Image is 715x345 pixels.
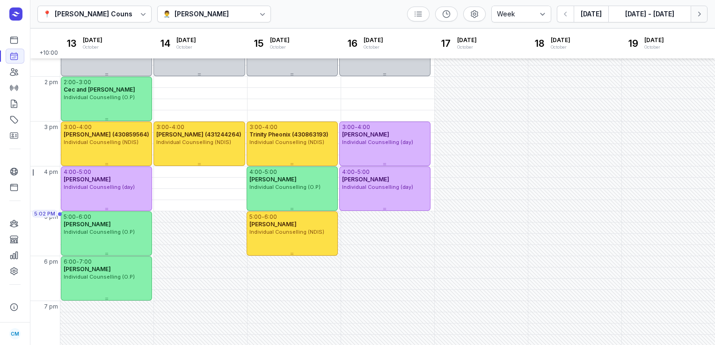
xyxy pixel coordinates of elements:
[551,36,570,44] span: [DATE]
[270,36,290,44] span: [DATE]
[64,221,111,228] span: [PERSON_NAME]
[76,213,79,221] div: -
[265,168,277,176] div: 5:00
[156,139,231,145] span: Individual Counselling (NDIS)
[64,123,76,131] div: 3:00
[79,168,91,176] div: 5:00
[574,6,608,22] button: [DATE]
[64,86,135,93] span: Cec and [PERSON_NAME]
[644,44,664,50] div: October
[608,6,691,22] button: [DATE] - [DATE]
[249,221,297,228] span: [PERSON_NAME]
[364,44,383,50] div: October
[44,123,58,131] span: 3 pm
[262,168,265,176] div: -
[262,213,264,221] div: -
[44,258,58,266] span: 6 pm
[64,266,111,273] span: [PERSON_NAME]
[342,123,355,131] div: 3:00
[345,36,360,51] div: 16
[163,8,171,20] div: 👨‍⚕️
[64,229,135,235] span: Individual Counselling (O.P)
[169,123,172,131] div: -
[251,36,266,51] div: 15
[64,139,139,145] span: Individual Counselling (NDIS)
[172,123,184,131] div: 4:00
[265,123,277,131] div: 4:00
[249,131,328,138] span: Trinity Pheonix (430863193)
[264,213,277,221] div: 6:00
[79,79,91,86] div: 3:00
[79,123,92,131] div: 4:00
[457,36,477,44] span: [DATE]
[44,79,58,86] span: 2 pm
[342,184,413,190] span: Individual Counselling (day)
[262,123,265,131] div: -
[249,229,324,235] span: Individual Counselling (NDIS)
[83,36,102,44] span: [DATE]
[176,44,196,50] div: October
[270,44,290,50] div: October
[34,210,55,217] span: 5:02 PM
[64,79,76,86] div: 2:00
[83,44,102,50] div: October
[64,184,135,190] span: Individual Counselling (day)
[355,168,357,176] div: -
[39,49,60,58] span: +10:00
[176,36,196,44] span: [DATE]
[156,123,169,131] div: 3:00
[79,213,91,221] div: 6:00
[438,36,453,51] div: 17
[64,131,149,138] span: [PERSON_NAME] (430859564)
[551,44,570,50] div: October
[76,258,79,266] div: -
[355,123,357,131] div: -
[64,36,79,51] div: 13
[342,176,389,183] span: [PERSON_NAME]
[43,8,51,20] div: 📍
[249,176,297,183] span: [PERSON_NAME]
[44,303,58,310] span: 7 pm
[357,168,370,176] div: 5:00
[76,123,79,131] div: -
[64,213,76,221] div: 5:00
[357,123,370,131] div: 4:00
[158,36,173,51] div: 14
[175,8,229,20] div: [PERSON_NAME]
[532,36,547,51] div: 18
[249,123,262,131] div: 3:00
[644,36,664,44] span: [DATE]
[64,168,76,176] div: 4:00
[249,168,262,176] div: 4:00
[64,94,135,101] span: Individual Counselling (O.P)
[249,139,324,145] span: Individual Counselling (NDIS)
[342,168,355,176] div: 4:00
[249,213,262,221] div: 5:00
[364,36,383,44] span: [DATE]
[11,328,19,339] span: CM
[342,131,389,138] span: [PERSON_NAME]
[55,8,151,20] div: [PERSON_NAME] Counselling
[76,168,79,176] div: -
[79,258,92,266] div: 7:00
[342,139,413,145] span: Individual Counselling (day)
[64,258,76,266] div: 6:00
[76,79,79,86] div: -
[64,176,111,183] span: [PERSON_NAME]
[64,273,135,280] span: Individual Counselling (O.P)
[626,36,641,51] div: 19
[457,44,477,50] div: October
[44,168,58,176] span: 4 pm
[249,184,321,190] span: Individual Counselling (O.P)
[156,131,241,138] span: [PERSON_NAME] (431244264)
